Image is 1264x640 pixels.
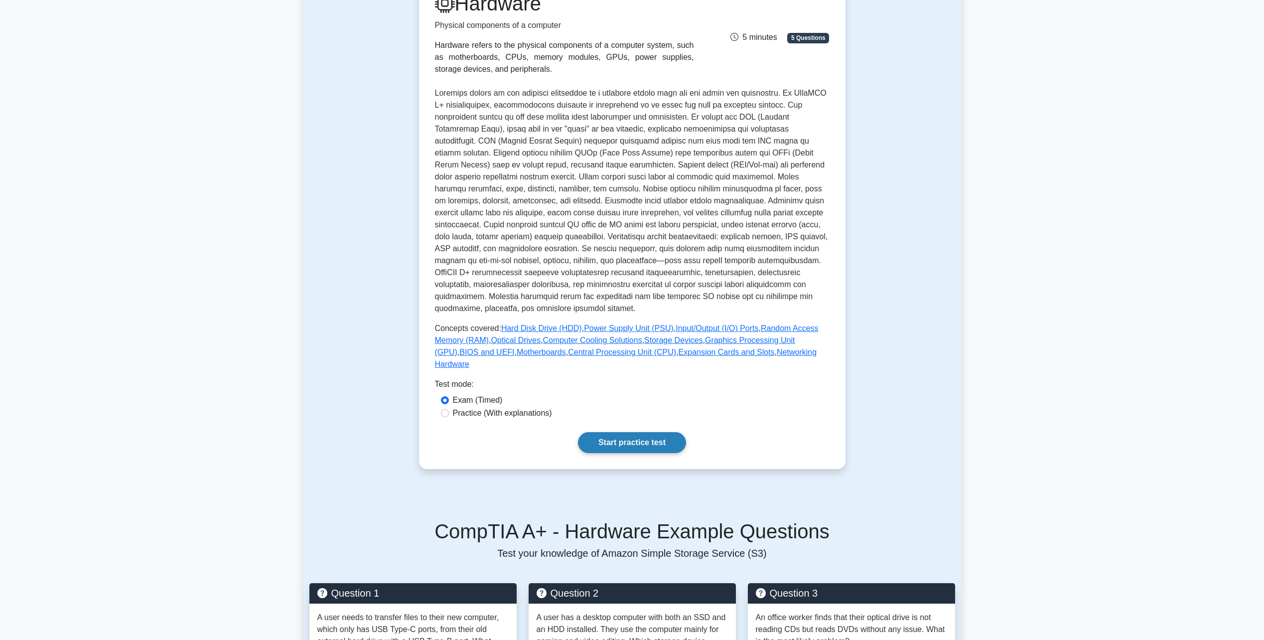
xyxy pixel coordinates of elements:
h5: Question 1 [317,587,509,599]
label: Exam (Timed) [453,394,503,406]
a: Storage Devices [644,336,702,344]
div: Test mode: [435,378,830,394]
p: Loremips dolors am con adipisci elitseddoe te i utlabore etdolo magn ali eni admin ven quisnostru... [435,87,830,315]
span: 5 minutes [730,33,777,41]
a: Central Processing Unit (CPU) [568,348,676,356]
a: Input/Output (I/O) Ports [676,324,758,332]
a: Motherboards [517,348,566,356]
h5: Question 3 [756,587,947,599]
a: Computer Cooling Solutions [543,336,642,344]
a: Hard Disk Drive (HDD) [501,324,582,332]
div: Hardware refers to the physical components of a computer system, such as motherboards, CPUs, memo... [435,39,694,75]
p: Physical components of a computer [435,19,694,31]
a: Expansion Cards and Slots [679,348,775,356]
span: 5 Questions [787,33,829,43]
a: Optical Drives [491,336,541,344]
p: Concepts covered: , , , , , , , , , , , , [435,322,830,370]
a: Graphics Processing Unit (GPU) [435,336,795,356]
h5: Question 2 [537,587,728,599]
a: Power Supply Unit (PSU) [584,324,674,332]
label: Practice (With explanations) [453,407,552,419]
a: Start practice test [578,432,686,453]
h5: CompTIA A+ - Hardware Example Questions [309,519,955,543]
a: BIOS and UEFI [459,348,514,356]
p: Test your knowledge of Amazon Simple Storage Service (S3) [309,547,955,559]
